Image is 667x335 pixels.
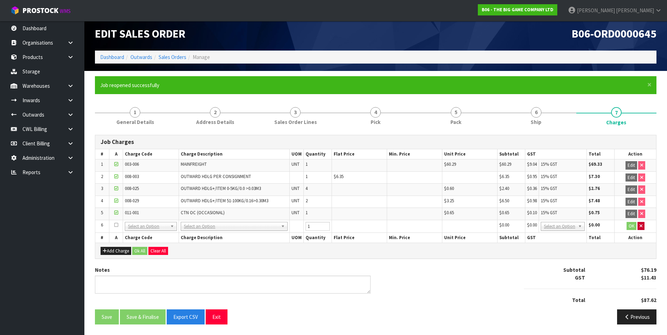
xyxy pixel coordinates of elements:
span: 15% GST [541,198,557,204]
th: Charge Code [123,232,179,243]
th: GST [525,149,587,159]
span: 1 [306,161,308,167]
span: ProStock [23,6,58,15]
button: Edit [626,210,637,218]
button: Ok All [132,247,147,255]
span: $0.95 [527,173,537,179]
th: Charge Description [179,149,290,159]
span: UNT [291,185,300,191]
span: [PERSON_NAME] [577,7,615,14]
span: Select an Option [128,222,167,231]
span: MAINFREIGHT [181,161,207,167]
button: Previous [617,309,656,324]
strong: $11.43 [641,274,656,281]
span: 1 [306,210,308,216]
span: 2 [306,198,308,204]
span: OUTWARD HDLG+/ITEM 51-100KG/0.16>0.30M3 [181,198,268,204]
span: 6 [531,107,541,118]
button: Add Charge [101,247,131,255]
span: $60.29 [499,161,511,167]
span: Charges [95,130,656,330]
button: Exit [206,309,227,324]
th: GST [525,232,587,243]
span: 008-003 [125,173,139,179]
strong: $0.75 [589,210,600,216]
span: 5 [451,107,461,118]
span: Select an Option [544,222,575,231]
td: 4 [95,196,109,208]
strong: $69.33 [589,161,602,167]
small: WMS [60,8,71,14]
span: UNT [291,161,300,167]
th: # [95,149,109,159]
td: 1 [95,159,109,172]
span: Manage [193,54,210,60]
span: UNT [291,210,300,216]
span: 011-001 [125,210,139,216]
span: $0.98 [527,198,537,204]
th: Min. Price [387,232,442,243]
button: Save & Finalise [120,309,166,324]
span: Pick [371,118,380,126]
th: Quantity [304,232,332,243]
span: 1 [130,107,140,118]
span: OUTWARD HDLG+/ITEM 0-5KG/0.0 >0.03M3 [181,185,261,191]
strong: $0.00 [589,222,600,228]
button: Edit [626,198,637,206]
th: Charge Description [179,232,290,243]
button: OK [627,222,636,230]
span: $2.40 [499,185,509,191]
strong: Subtotal [563,267,585,273]
a: Outwards [130,54,152,60]
th: Action [615,149,656,159]
span: $9.04 [527,161,537,167]
span: [PERSON_NAME] [616,7,654,14]
span: 4 [306,185,308,191]
span: Select an Option [184,222,278,231]
span: × [647,80,652,90]
strong: GST [575,274,585,281]
span: Charges [606,119,626,126]
th: Subtotal [497,232,525,243]
strong: $2.76 [589,185,600,191]
button: Save [95,309,119,324]
span: Address Details [196,118,234,126]
span: Sales Order Lines [274,118,317,126]
span: $60.29 [444,161,456,167]
strong: B06 - THE BIG GAME COMPANY LTD [482,7,553,13]
label: Notes [95,266,110,274]
span: 2 [210,107,220,118]
span: $0.00 [527,222,537,228]
strong: Total [572,297,585,303]
span: $0.36 [527,185,537,191]
th: Action [615,232,656,243]
strong: $87.62 [641,297,656,303]
h3: Job Charges [101,139,651,145]
span: 15% GST [541,161,557,167]
button: Clear All [148,247,168,255]
th: Min. Price [387,149,442,159]
span: $0.10 [527,210,537,216]
th: Total [587,149,615,159]
th: Flat Price [332,149,387,159]
span: Pack [450,118,461,126]
span: General Details [116,118,154,126]
span: UNT [291,198,300,204]
span: OUTWARD HDLG PER CONSIGNMENT [181,173,251,179]
td: 5 [95,208,109,220]
input: Quanity [306,222,329,231]
th: Unit Price [442,232,497,243]
th: A [109,149,123,159]
td: 6 [95,220,109,232]
span: Job reopened successfully [100,82,159,88]
th: A [109,232,123,243]
span: $3.25 [444,198,454,204]
strong: $7.48 [589,198,600,204]
span: B06-ORD0000645 [572,27,656,41]
span: 15% GST [541,210,557,216]
span: 4 [370,107,381,118]
span: 008-029 [125,198,139,204]
span: 003-006 [125,161,139,167]
span: $0.60 [444,185,454,191]
span: $0.65 [499,210,509,216]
